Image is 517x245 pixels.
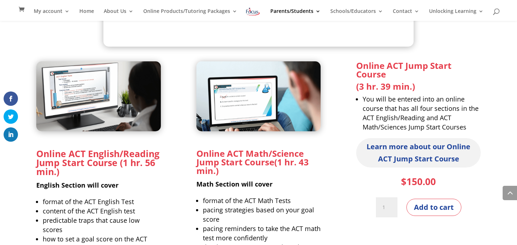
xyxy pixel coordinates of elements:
input: Product quantity [376,197,397,217]
li: format of the ACT English Test [43,197,161,206]
li: pacing reminders to take the ACT math test more confidently [203,224,321,242]
li: You will be entered into an online course that has all four sections in the ACT English/Reading a... [363,94,481,132]
span: $ [401,175,406,188]
li: format of the ACT Math Tests [203,196,321,205]
button: Add to cart [406,199,461,216]
img: ACT English-Reading Jump Start Course [36,61,161,131]
a: Contact [393,9,419,21]
strong: Online ACT Jump Start Course [356,60,451,80]
a: About Us [104,9,134,21]
strong: Math Section will cover [196,180,273,188]
a: Parents/Students [270,9,321,21]
strong: (3 hr. 39 min.) [356,80,415,92]
a: Schools/Educators [330,9,383,21]
img: ACT Math-Science Jump Start Course [196,61,321,131]
bdi: 150.00 [401,175,436,188]
a: Unlocking Learning [429,9,484,21]
a: My account [34,9,70,21]
a: Learn more about our Online ACT Jump Start Course [356,138,481,168]
a: Home [79,9,94,21]
li: pacing strategies based on your goal score [203,205,321,224]
li: content of the ACT English test [43,206,161,216]
a: Online Products/Tutoring Packages [143,9,237,21]
strong: Online ACT English/Reading Jump Start Course (1 hr. 56 min.) [36,147,159,178]
img: Focus on Learning [245,6,260,17]
strong: (1 hr. 43 min.) [196,156,309,176]
li: predictable traps that cause low scores [43,216,161,234]
strong: English Section will cover [36,181,118,189]
strong: Online ACT Math/Science Jump Start Course [196,147,304,168]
